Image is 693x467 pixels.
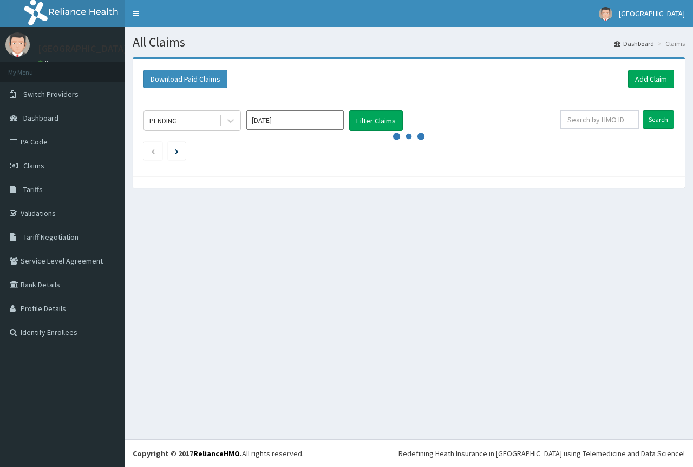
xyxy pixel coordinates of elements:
div: PENDING [149,115,177,126]
input: Search by HMO ID [560,110,639,129]
img: User Image [5,32,30,57]
input: Select Month and Year [246,110,344,130]
svg: audio-loading [393,120,425,153]
a: Dashboard [614,39,654,48]
div: Redefining Heath Insurance in [GEOGRAPHIC_DATA] using Telemedicine and Data Science! [398,448,685,459]
li: Claims [655,39,685,48]
a: Online [38,59,64,67]
a: Previous page [151,146,155,156]
span: Tariffs [23,185,43,194]
footer: All rights reserved. [125,439,693,467]
span: Claims [23,161,44,170]
a: Add Claim [628,70,674,88]
input: Search [643,110,674,129]
span: Switch Providers [23,89,79,99]
p: [GEOGRAPHIC_DATA] [38,44,127,54]
h1: All Claims [133,35,685,49]
img: User Image [599,7,612,21]
button: Filter Claims [349,110,403,131]
span: Tariff Negotiation [23,232,79,242]
a: Next page [175,146,179,156]
strong: Copyright © 2017 . [133,449,242,458]
button: Download Paid Claims [143,70,227,88]
span: Dashboard [23,113,58,123]
span: [GEOGRAPHIC_DATA] [619,9,685,18]
a: RelianceHMO [193,449,240,458]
